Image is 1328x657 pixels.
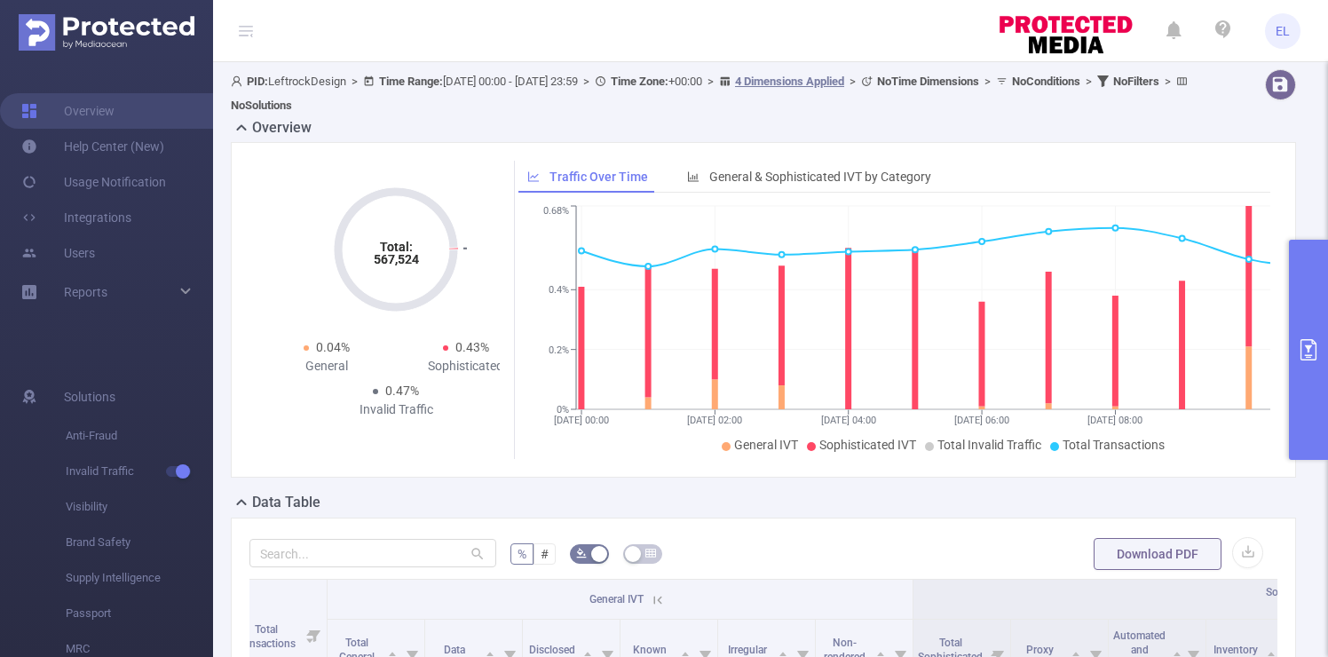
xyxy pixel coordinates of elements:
span: > [346,75,363,88]
span: % [518,547,526,561]
h2: Overview [252,117,312,139]
i: icon: caret-up [779,649,788,654]
img: Protected Media [19,14,194,51]
span: > [1159,75,1176,88]
span: Anti-Fraud [66,418,213,454]
i: icon: caret-up [486,649,495,654]
tspan: 0.4% [549,284,569,296]
span: General IVT [734,438,798,452]
b: No Filters [1113,75,1159,88]
tspan: Total: [380,240,413,254]
span: 0.43% [455,340,489,354]
tspan: [DATE] 02:00 [687,415,742,426]
span: Passport [66,596,213,631]
span: Total Transactions [234,623,298,650]
a: Integrations [21,200,131,235]
a: Overview [21,93,115,129]
span: Sophisticated IVT [819,438,916,452]
span: Brand Safety [66,525,213,560]
i: icon: table [645,548,656,558]
span: EL [1276,13,1290,49]
tspan: 567,524 [374,252,419,266]
a: Help Center (New) [21,129,164,164]
a: Reports [64,274,107,310]
a: Users [21,235,95,271]
tspan: [DATE] 06:00 [954,415,1009,426]
i: icon: caret-up [876,649,886,654]
i: icon: line-chart [527,170,540,183]
tspan: 0% [557,404,569,416]
span: Reports [64,285,107,299]
span: Total Invalid Traffic [937,438,1041,452]
b: No Solutions [231,99,292,112]
span: Solutions [64,379,115,415]
span: > [578,75,595,88]
b: Time Zone: [611,75,668,88]
span: General & Sophisticated IVT by Category [709,170,931,184]
i: icon: caret-up [681,649,691,654]
b: PID: [247,75,268,88]
div: Invalid Traffic [327,400,466,419]
tspan: [DATE] 00:00 [554,415,609,426]
span: Visibility [66,489,213,525]
i: icon: caret-up [1267,649,1277,654]
i: icon: caret-up [583,649,593,654]
h2: Data Table [252,492,320,513]
span: General IVT [589,593,644,606]
u: 4 Dimensions Applied [735,75,844,88]
tspan: 0.2% [549,344,569,356]
span: > [1080,75,1097,88]
a: Usage Notification [21,164,166,200]
span: 0.47% [385,384,419,398]
span: > [844,75,861,88]
b: Time Range: [379,75,443,88]
b: No Time Dimensions [877,75,979,88]
i: icon: bg-colors [576,548,587,558]
span: Traffic Over Time [549,170,648,184]
i: icon: user [231,75,247,87]
span: Total Transactions [1063,438,1165,452]
i: icon: caret-up [1071,649,1081,654]
div: Sophisticated [396,357,535,376]
span: # [541,547,549,561]
span: 0.04% [316,340,350,354]
i: icon: bar-chart [687,170,700,183]
button: Download PDF [1094,538,1221,570]
input: Search... [249,539,496,567]
span: LeftrockDesign [DATE] 00:00 - [DATE] 23:59 +00:00 [231,75,1192,112]
span: > [702,75,719,88]
tspan: 0.68% [543,206,569,218]
tspan: [DATE] 08:00 [1087,415,1142,426]
i: icon: caret-up [1172,649,1182,654]
span: Supply Intelligence [66,560,213,596]
i: icon: caret-up [388,649,398,654]
div: General [257,357,396,376]
span: > [979,75,996,88]
b: No Conditions [1012,75,1080,88]
span: Invalid Traffic [66,454,213,489]
tspan: [DATE] 04:00 [820,415,875,426]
